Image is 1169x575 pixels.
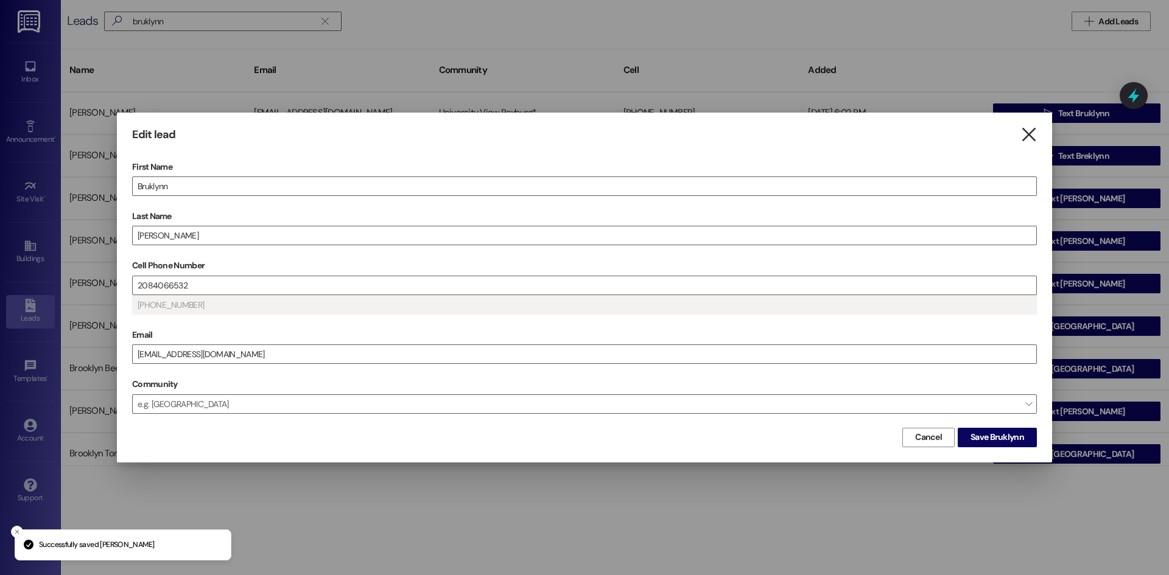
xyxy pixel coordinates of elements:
[1020,128,1037,141] i: 
[39,540,154,551] p: Successfully saved [PERSON_NAME]
[133,177,1036,195] input: e.g. Alex
[132,158,1037,176] label: First Name
[971,431,1024,444] span: Save Bruklynn
[132,207,1037,226] label: Last Name
[902,428,955,447] button: Cancel
[958,428,1037,447] button: Save Bruklynn
[132,375,178,394] label: Community
[132,326,1037,344] label: Email
[133,226,1036,245] input: e.g. Smith
[133,345,1036,363] input: e.g. alex@gmail.com
[132,128,175,142] h3: Edit lead
[915,431,942,444] span: Cancel
[11,526,23,538] button: Close toast
[132,394,1037,414] span: e.g. [GEOGRAPHIC_DATA]
[132,256,1037,275] label: Cell Phone Number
